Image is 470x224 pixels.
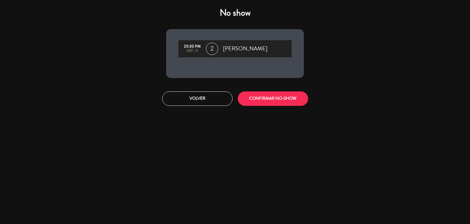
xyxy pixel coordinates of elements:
[206,43,218,55] span: 2
[162,91,233,106] button: Volver
[181,49,203,53] div: sep., 6
[166,7,304,18] h4: No show
[181,44,203,49] div: 20:30 PM
[223,44,267,53] span: [PERSON_NAME]
[238,91,308,106] button: CONFIRMAR NO-SHOW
